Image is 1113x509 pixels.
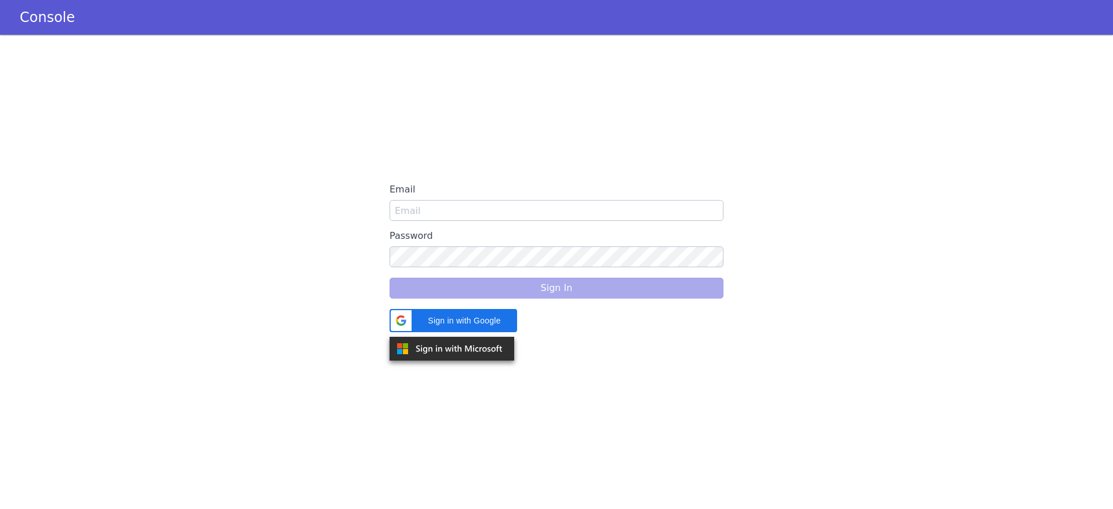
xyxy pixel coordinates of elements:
[6,9,89,26] a: Console
[390,200,723,221] input: Email
[390,337,514,361] img: azure.svg
[390,226,723,246] label: Password
[419,315,510,327] span: Sign in with Google
[390,179,723,200] label: Email
[390,309,517,332] div: Sign in with Google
